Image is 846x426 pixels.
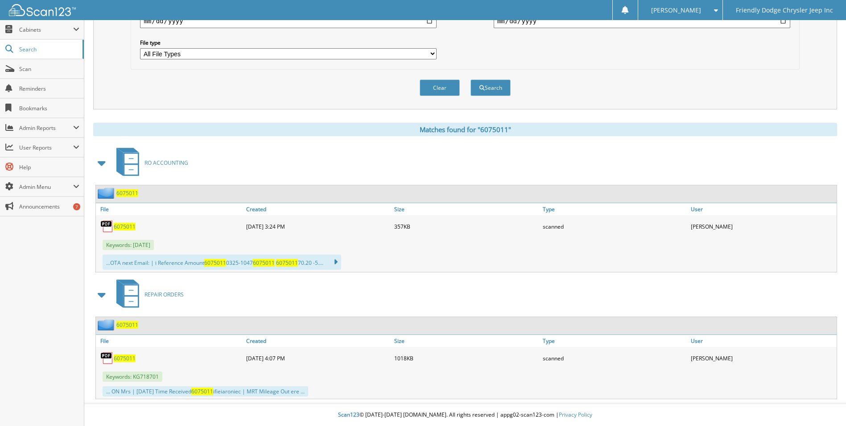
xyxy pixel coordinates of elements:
[114,355,136,362] a: 6075011
[140,14,437,28] input: start
[114,223,136,230] a: 6075011
[111,145,188,180] a: RO ACCOUNTING
[253,259,275,267] span: 6075011
[420,79,460,96] button: Clear
[144,291,184,298] span: REPAIR ORDERS
[541,203,689,215] a: Type
[541,335,689,347] a: Type
[559,411,592,418] a: Privacy Policy
[19,65,79,73] span: Scan
[19,203,79,210] span: Announcements
[494,14,790,28] input: end
[276,259,298,267] span: 6075011
[98,319,116,330] img: folder2.png
[392,335,540,347] a: Size
[116,321,138,329] a: 6075011
[96,203,244,215] a: File
[103,255,341,270] div: ...OTA next Email: | i Reference Amount 0325-1047 70.20 -5....
[93,123,837,136] div: Matches found for "6075011"
[736,8,833,13] span: Friendly Dodge Chrysler Jeep Inc
[392,349,540,367] div: 1018KB
[19,183,73,191] span: Admin Menu
[244,335,392,347] a: Created
[244,217,392,235] div: [DATE] 3:24 PM
[689,217,837,235] div: [PERSON_NAME]
[19,46,78,53] span: Search
[392,217,540,235] div: 357KB
[103,372,162,382] span: Keywords: KG718701
[541,217,689,235] div: scanned
[84,404,846,426] div: © [DATE]-[DATE] [DOMAIN_NAME]. All rights reserved | appg02-scan123-com |
[98,188,116,199] img: folder2.png
[111,277,184,312] a: REPAIR ORDERS
[103,240,154,250] span: Keywords: [DATE]
[19,26,73,33] span: Cabinets
[204,259,226,267] span: 6075011
[19,104,79,112] span: Bookmarks
[801,383,846,426] iframe: Chat Widget
[19,144,73,151] span: User Reports
[73,203,80,210] div: 7
[338,411,359,418] span: Scan123
[100,220,114,233] img: PDF.png
[100,351,114,365] img: PDF.png
[19,85,79,92] span: Reminders
[541,349,689,367] div: scanned
[103,386,308,397] div: ... ON Mrs | [DATE] Time Received ifieiaroniec | MRT Mileage Out ere ...
[470,79,511,96] button: Search
[116,189,138,197] a: 6075011
[140,39,437,46] label: File type
[689,349,837,367] div: [PERSON_NAME]
[19,124,73,132] span: Admin Reports
[191,388,213,395] span: 6075011
[689,335,837,347] a: User
[651,8,701,13] span: [PERSON_NAME]
[244,349,392,367] div: [DATE] 4:07 PM
[392,203,540,215] a: Size
[144,159,188,167] span: RO ACCOUNTING
[96,335,244,347] a: File
[244,203,392,215] a: Created
[19,163,79,171] span: Help
[9,4,76,16] img: scan123-logo-white.svg
[689,203,837,215] a: User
